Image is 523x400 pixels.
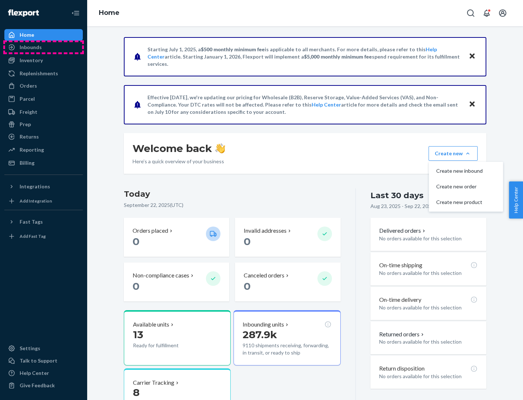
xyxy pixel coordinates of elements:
[4,68,83,79] a: Replenishments
[68,6,83,20] button: Close Navigation
[235,263,340,301] button: Canceled orders 0
[20,218,43,225] div: Fast Tags
[429,146,478,161] button: Create newCreate new inboundCreate new orderCreate new product
[4,343,83,354] a: Settings
[4,55,83,66] a: Inventory
[133,379,174,387] p: Carrier Tracking
[201,46,265,52] span: $500 monthly minimum fee
[20,95,35,103] div: Parcel
[20,57,43,64] div: Inventory
[133,227,168,235] p: Orders placed
[20,31,34,39] div: Home
[133,386,139,399] span: 8
[147,46,462,68] p: Starting July 1, 2025, a is applicable to all merchants. For more details, please refer to this a...
[379,269,478,277] p: No orders available for this selection
[4,181,83,192] button: Integrations
[436,168,483,173] span: Create new inbound
[379,296,421,304] p: On-time delivery
[133,280,139,292] span: 0
[20,233,46,239] div: Add Fast Tag
[243,342,331,356] p: 9110 shipments receiving, forwarding, in transit, or ready to ship
[379,235,478,242] p: No orders available for this selection
[20,133,39,140] div: Returns
[215,143,225,153] img: hand-wave emoji
[133,271,189,280] p: Non-compliance cases
[436,200,483,205] span: Create new product
[133,158,225,165] p: Here’s a quick overview of your business
[20,82,37,89] div: Orders
[133,328,143,341] span: 13
[133,320,169,329] p: Available units
[234,310,340,365] button: Inbounding units287.9k9110 shipments receiving, forwarding, in transit, or ready to ship
[4,367,83,379] a: Help Center
[243,328,277,341] span: 287.9k
[4,216,83,228] button: Fast Tags
[4,106,83,118] a: Freight
[20,357,57,364] div: Talk to Support
[124,263,229,301] button: Non-compliance cases 0
[235,218,340,257] button: Invalid addresses 0
[99,9,119,17] a: Home
[243,320,284,329] p: Inbounding units
[379,338,478,345] p: No orders available for this selection
[20,198,52,204] div: Add Integration
[467,99,477,110] button: Close
[4,119,83,130] a: Prep
[4,355,83,367] a: Talk to Support
[4,380,83,391] button: Give Feedback
[133,235,139,248] span: 0
[124,218,229,257] button: Orders placed 0
[4,80,83,92] a: Orders
[20,70,58,77] div: Replenishments
[133,142,225,155] h1: Welcome back
[244,271,284,280] p: Canceled orders
[147,94,462,116] p: Effective [DATE], we're updating our pricing for Wholesale (B2B), Reserve Storage, Value-Added Se...
[4,195,83,207] a: Add Integration
[4,157,83,169] a: Billing
[133,342,200,349] p: Ready for fulfillment
[379,227,427,235] button: Delivered orders
[4,144,83,156] a: Reporting
[430,195,502,210] button: Create new product
[244,280,251,292] span: 0
[430,179,502,195] button: Create new order
[4,41,83,53] a: Inbounds
[20,44,42,51] div: Inbounds
[430,163,502,179] button: Create new inbound
[20,183,50,190] div: Integrations
[379,304,478,311] p: No orders available for this selection
[124,310,231,365] button: Available units13Ready for fulfillment
[20,146,44,153] div: Reporting
[20,108,37,116] div: Freight
[312,101,341,108] a: Help Center
[8,9,39,17] img: Flexport logo
[379,364,425,373] p: Return disposition
[379,330,425,339] button: Returned orders
[20,382,55,389] div: Give Feedback
[436,184,483,189] span: Create new order
[370,203,447,210] p: Aug 23, 2025 - Sep 22, 2025 ( UTC )
[244,235,251,248] span: 0
[509,181,523,219] button: Help Center
[4,231,83,242] a: Add Fast Tag
[4,93,83,105] a: Parcel
[20,345,40,352] div: Settings
[20,369,49,377] div: Help Center
[479,6,494,20] button: Open notifications
[495,6,510,20] button: Open account menu
[4,131,83,143] a: Returns
[379,373,478,380] p: No orders available for this selection
[244,227,287,235] p: Invalid addresses
[370,190,423,201] div: Last 30 days
[379,261,422,269] p: On-time shipping
[20,121,31,128] div: Prep
[463,6,478,20] button: Open Search Box
[93,3,125,24] ol: breadcrumbs
[467,51,477,62] button: Close
[124,188,341,200] h3: Today
[20,159,35,167] div: Billing
[124,201,341,209] p: September 22, 2025 ( UTC )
